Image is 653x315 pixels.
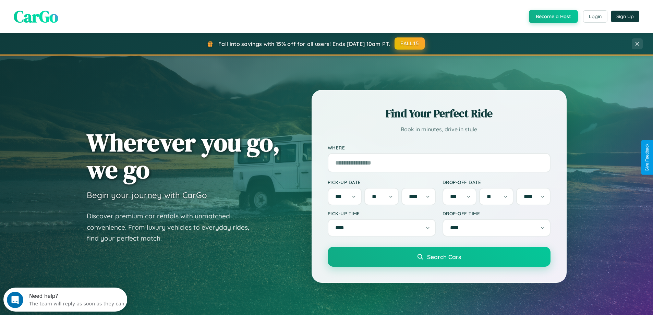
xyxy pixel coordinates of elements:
[645,144,650,171] div: Give Feedback
[611,11,639,22] button: Sign Up
[3,3,128,22] div: Open Intercom Messenger
[328,106,551,121] h2: Find Your Perfect Ride
[443,179,551,185] label: Drop-off Date
[395,37,425,50] button: FALL15
[26,11,121,19] div: The team will reply as soon as they can
[87,129,280,183] h1: Wherever you go, we go
[328,210,436,216] label: Pick-up Time
[328,124,551,134] p: Book in minutes, drive in style
[443,210,551,216] label: Drop-off Time
[529,10,578,23] button: Become a Host
[218,40,390,47] span: Fall into savings with 15% off for all users! Ends [DATE] 10am PT.
[87,210,258,244] p: Discover premium car rentals with unmatched convenience. From luxury vehicles to everyday rides, ...
[583,10,607,23] button: Login
[7,292,23,308] iframe: Intercom live chat
[26,6,121,11] div: Need help?
[328,145,551,150] label: Where
[427,253,461,261] span: Search Cars
[14,5,58,28] span: CarGo
[87,190,207,200] h3: Begin your journey with CarGo
[328,179,436,185] label: Pick-up Date
[3,288,127,312] iframe: Intercom live chat discovery launcher
[328,247,551,267] button: Search Cars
